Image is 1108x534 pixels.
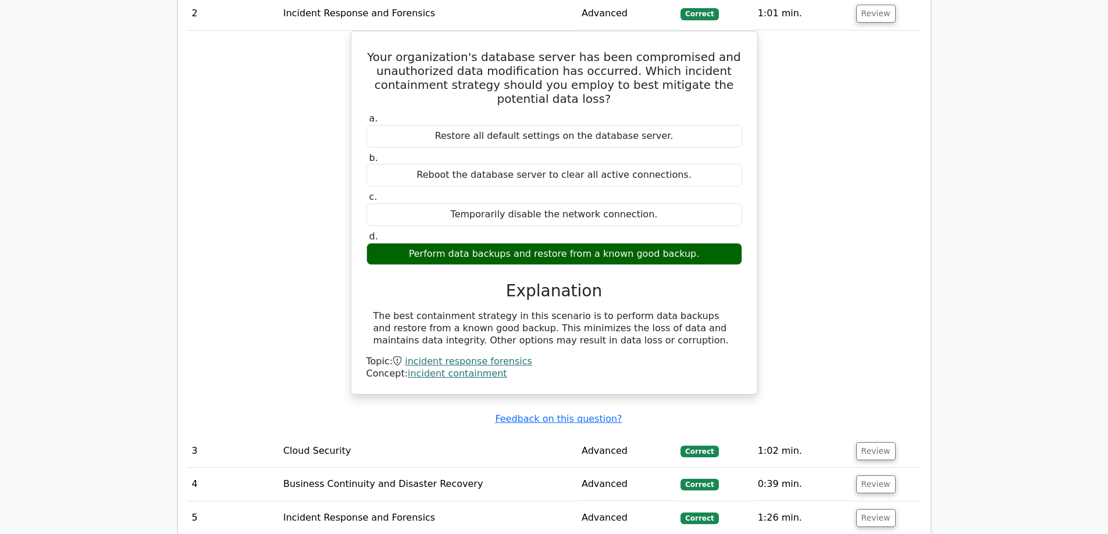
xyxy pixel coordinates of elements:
td: 4 [187,468,279,501]
div: Temporarily disable the network connection. [366,203,742,226]
td: Business Continuity and Disaster Recovery [279,468,577,501]
span: d. [369,231,378,242]
a: Feedback on this question? [495,413,622,424]
span: b. [369,152,378,163]
td: 1:02 min. [753,435,852,468]
span: Correct [681,479,718,490]
div: Restore all default settings on the database server. [366,125,742,148]
td: Advanced [577,435,676,468]
td: Advanced [577,468,676,501]
div: Concept: [366,368,742,380]
div: Perform data backups and restore from a known good backup. [366,243,742,266]
div: Reboot the database server to clear all active connections. [366,164,742,187]
button: Review [856,475,896,493]
button: Review [856,442,896,460]
span: a. [369,113,378,124]
button: Review [856,509,896,527]
button: Review [856,5,896,23]
h3: Explanation [373,281,735,301]
td: 0:39 min. [753,468,852,501]
div: Topic: [366,356,742,368]
span: Correct [681,446,718,457]
td: 3 [187,435,279,468]
a: incident response forensics [405,356,532,367]
td: Cloud Security [279,435,577,468]
h5: Your organization's database server has been compromised and unauthorized data modification has o... [365,50,743,106]
span: Correct [681,8,718,20]
span: c. [369,191,377,202]
span: Correct [681,513,718,524]
div: The best containment strategy in this scenario is to perform data backups and restore from a know... [373,310,735,346]
a: incident containment [408,368,507,379]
